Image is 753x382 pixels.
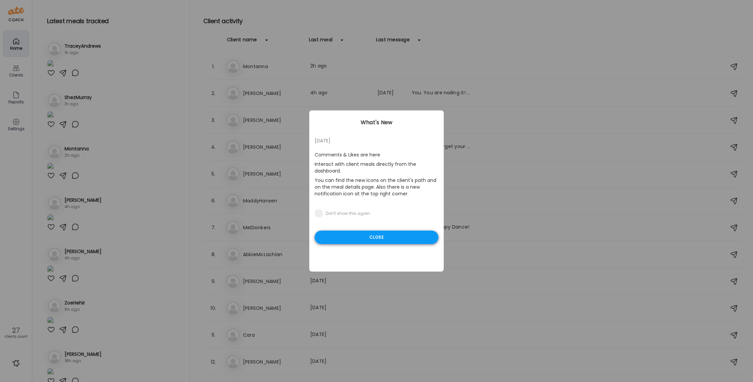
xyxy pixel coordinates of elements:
[315,159,438,176] p: Interact with client meals directly from the dashboard.
[326,211,370,216] div: Don't show this again
[315,176,438,198] p: You can find the new icons on the client's path and on the meal details page. Also there is a new...
[309,118,444,127] div: What's New
[315,231,438,244] div: Close
[315,150,438,159] p: Comments & Likes are here
[315,137,438,145] div: [DATE]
